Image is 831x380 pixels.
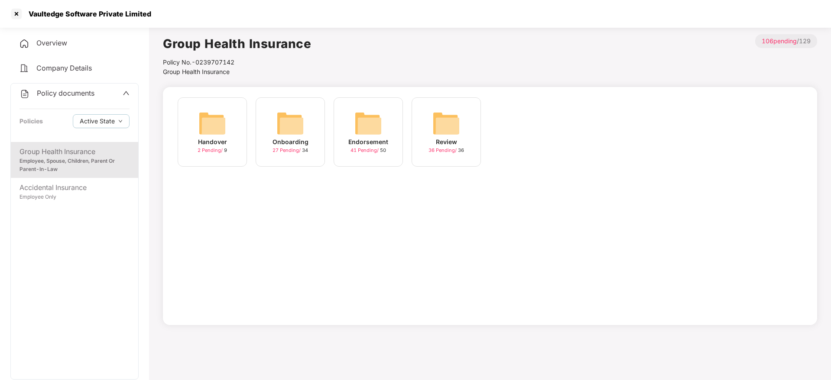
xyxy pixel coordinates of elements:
button: Active Statedown [73,114,130,128]
span: Company Details [36,64,92,72]
div: Policies [19,116,43,126]
img: svg+xml;base64,PHN2ZyB4bWxucz0iaHR0cDovL3d3dy53My5vcmcvMjAwMC9zdmciIHdpZHRoPSI2NCIgaGVpZ2h0PSI2NC... [198,109,226,137]
span: Overview [36,39,67,47]
div: Vaultedge Software Private Limited [23,10,151,18]
div: 34 [273,147,308,154]
span: 27 Pending / [273,147,302,153]
span: 36 Pending / [428,147,458,153]
span: 106 pending [762,37,797,45]
span: 41 Pending / [351,147,380,153]
img: svg+xml;base64,PHN2ZyB4bWxucz0iaHR0cDovL3d3dy53My5vcmcvMjAwMC9zdmciIHdpZHRoPSIyNCIgaGVpZ2h0PSIyNC... [19,63,29,74]
span: Policy documents [37,89,94,97]
img: svg+xml;base64,PHN2ZyB4bWxucz0iaHR0cDovL3d3dy53My5vcmcvMjAwMC9zdmciIHdpZHRoPSIyNCIgaGVpZ2h0PSIyNC... [19,89,30,99]
div: Review [436,137,457,147]
div: Onboarding [273,137,308,147]
div: Policy No.- 0239707142 [163,58,311,67]
img: svg+xml;base64,PHN2ZyB4bWxucz0iaHR0cDovL3d3dy53My5vcmcvMjAwMC9zdmciIHdpZHRoPSI2NCIgaGVpZ2h0PSI2NC... [276,109,304,137]
div: Group Health Insurance [19,146,130,157]
span: Group Health Insurance [163,68,230,75]
div: Employee Only [19,193,130,201]
span: Active State [80,116,115,126]
img: svg+xml;base64,PHN2ZyB4bWxucz0iaHR0cDovL3d3dy53My5vcmcvMjAwMC9zdmciIHdpZHRoPSI2NCIgaGVpZ2h0PSI2NC... [432,109,460,137]
p: / 129 [755,34,817,48]
div: Handover [198,137,227,147]
div: Endorsement [348,137,388,147]
div: 36 [428,147,464,154]
div: 50 [351,147,386,154]
span: down [118,119,123,124]
div: Accidental Insurance [19,182,130,193]
img: svg+xml;base64,PHN2ZyB4bWxucz0iaHR0cDovL3d3dy53My5vcmcvMjAwMC9zdmciIHdpZHRoPSIyNCIgaGVpZ2h0PSIyNC... [19,39,29,49]
img: svg+xml;base64,PHN2ZyB4bWxucz0iaHR0cDovL3d3dy53My5vcmcvMjAwMC9zdmciIHdpZHRoPSI2NCIgaGVpZ2h0PSI2NC... [354,109,382,137]
div: Employee, Spouse, Children, Parent Or Parent-In-Law [19,157,130,174]
span: up [123,90,130,97]
div: 9 [198,147,227,154]
span: 2 Pending / [198,147,224,153]
h1: Group Health Insurance [163,34,311,53]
